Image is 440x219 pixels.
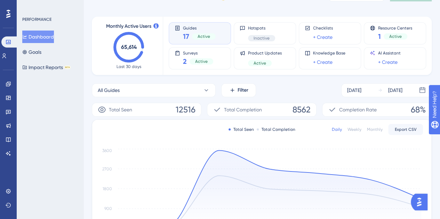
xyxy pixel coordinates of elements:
[248,25,275,31] span: Hotspots
[16,2,43,10] span: Need Help?
[367,127,383,132] div: Monthly
[183,32,189,41] span: 17
[103,186,112,191] tspan: 1800
[339,106,377,114] span: Completion Rate
[254,35,270,41] span: Inactive
[293,104,311,115] span: 8562
[229,127,254,132] div: Total Seen
[106,22,151,31] span: Monthly Active Users
[347,86,361,94] div: [DATE]
[64,66,71,69] div: BETA
[121,44,137,50] text: 65,614
[92,83,216,97] button: All Guides
[102,167,112,171] tspan: 2700
[378,58,398,66] a: + Create
[395,127,417,132] span: Export CSV
[183,25,216,30] span: Guides
[98,86,120,94] span: All Guides
[313,25,333,31] span: Checklists
[22,31,54,43] button: Dashboard
[313,33,333,41] a: + Create
[22,61,71,74] button: Impact ReportsBETA
[254,60,266,66] span: Active
[389,34,402,39] span: Active
[176,104,195,115] span: 12516
[388,124,423,135] button: Export CSV
[102,148,112,153] tspan: 3600
[378,25,412,30] span: Resource Centers
[378,32,381,41] span: 1
[411,192,432,212] iframe: UserGuiding AI Assistant Launcher
[313,58,333,66] a: + Create
[313,50,345,56] span: Knowledge Base
[183,57,187,66] span: 2
[411,104,426,115] span: 68%
[198,34,210,39] span: Active
[109,106,132,114] span: Total Seen
[332,127,342,132] div: Daily
[238,86,248,94] span: Filter
[378,50,401,56] span: AI Assistant
[257,127,295,132] div: Total Completion
[22,17,51,22] div: PERFORMANCE
[388,86,402,94] div: [DATE]
[248,50,282,56] span: Product Updates
[195,59,208,64] span: Active
[347,127,361,132] div: Weekly
[104,206,112,211] tspan: 900
[221,83,256,97] button: Filter
[224,106,262,114] span: Total Completion
[183,50,213,55] span: Surveys
[117,64,141,69] span: Last 30 days
[22,46,41,58] button: Goals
